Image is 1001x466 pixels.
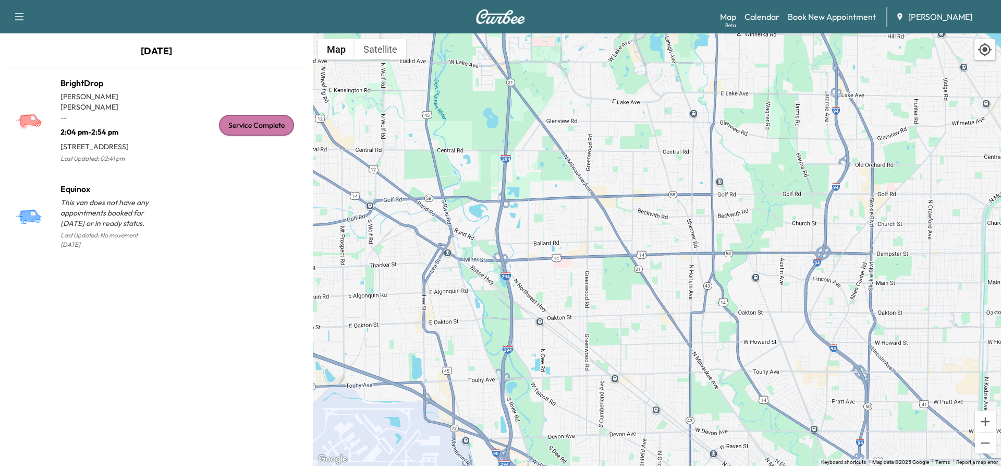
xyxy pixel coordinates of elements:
button: Show satellite imagery [355,39,406,59]
img: Curbee Logo [475,9,526,24]
button: Show street map [318,39,355,59]
a: Calendar [744,10,779,23]
a: Terms (opens in new tab) [935,459,950,465]
span: [PERSON_NAME] [908,10,972,23]
button: Zoom in [975,411,996,432]
a: Open this area in Google Maps (opens a new window) [315,452,350,466]
button: Keyboard shortcuts [821,459,866,466]
h1: BrightDrop [60,77,156,89]
p: - - [60,112,156,123]
span: Map data ©2025 Google [872,459,929,465]
a: MapBeta [720,10,736,23]
div: Service Complete [219,115,294,136]
h1: Equinox [60,183,156,195]
p: [STREET_ADDRESS] [60,137,156,152]
p: [PERSON_NAME] [PERSON_NAME] [60,91,156,112]
p: Last Updated: No movement [DATE] [60,229,156,252]
div: Beta [725,21,736,29]
a: Report a map error [956,459,998,465]
div: Recenter map [974,39,996,61]
a: Book New Appointment [788,10,876,23]
p: Last Updated: 02:41 pm [60,152,156,165]
img: Google [315,452,350,466]
p: This van does not have any appointments booked for [DATE] or in ready status. [60,197,156,229]
button: Zoom out [975,433,996,453]
p: 2:04 pm - 2:54 pm [60,123,156,137]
